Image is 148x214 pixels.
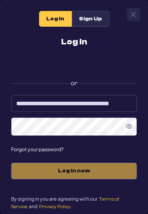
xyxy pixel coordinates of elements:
[11,147,137,152] span: Forgot your password?
[7,56,141,73] iframe: Sign in with Google Button
[39,11,72,27] div: Log In
[11,38,137,46] h2: Log In
[79,16,102,22] span: Sign Up
[11,56,137,73] div: Sign in with Google. Opens in new tab
[11,195,137,210] p: By signing in you are agreeing with our and .
[126,123,132,130] svg: Show Password
[11,73,137,90] label: or
[127,8,140,21] button: Close
[72,11,109,27] div: Sign Up
[39,204,71,209] span: Privacy Policy
[46,16,64,22] span: Log In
